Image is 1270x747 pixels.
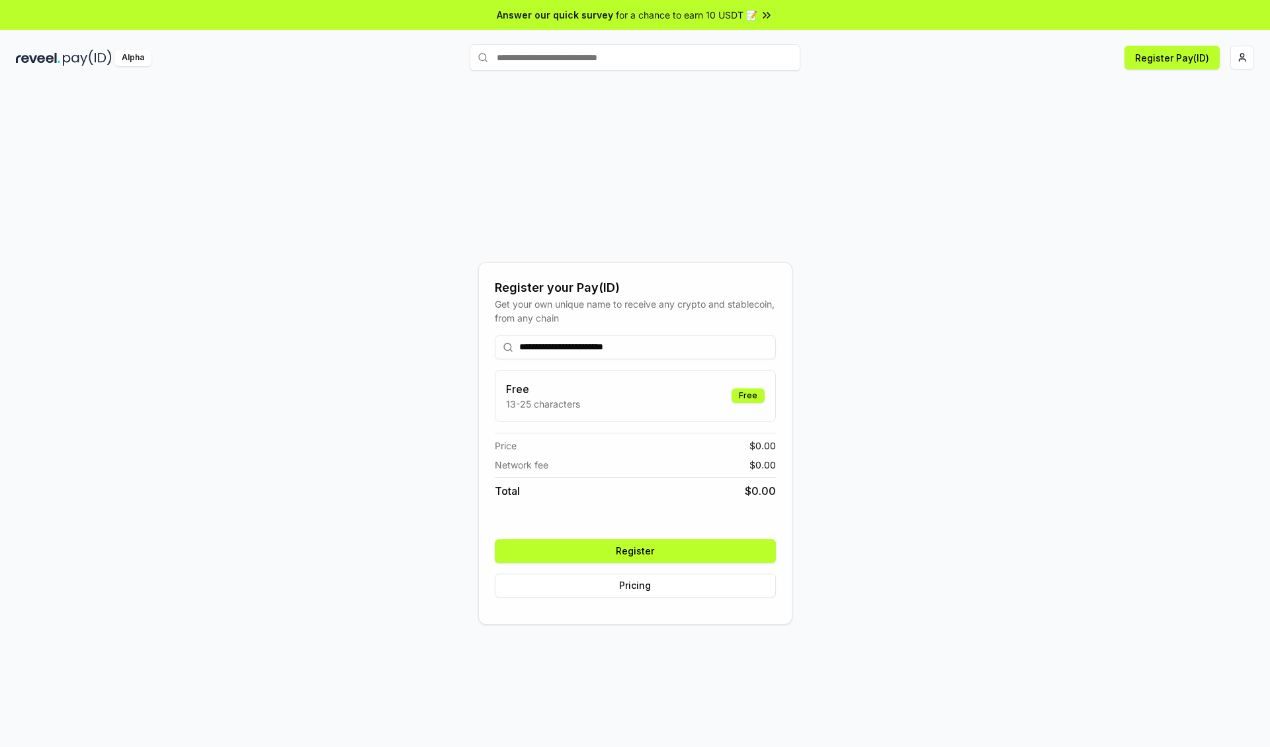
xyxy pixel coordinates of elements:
[732,388,765,403] div: Free
[506,381,580,397] h3: Free
[495,279,776,297] div: Register your Pay(ID)
[114,50,151,66] div: Alpha
[616,8,757,22] span: for a chance to earn 10 USDT 📝
[63,50,112,66] img: pay_id
[1124,46,1220,69] button: Register Pay(ID)
[506,397,580,411] p: 13-25 characters
[749,439,776,453] span: $ 0.00
[497,8,613,22] span: Answer our quick survey
[745,483,776,499] span: $ 0.00
[16,50,60,66] img: reveel_dark
[495,539,776,563] button: Register
[495,297,776,325] div: Get your own unique name to receive any crypto and stablecoin, from any chain
[749,458,776,472] span: $ 0.00
[495,458,548,472] span: Network fee
[495,574,776,597] button: Pricing
[495,439,517,453] span: Price
[495,483,520,499] span: Total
